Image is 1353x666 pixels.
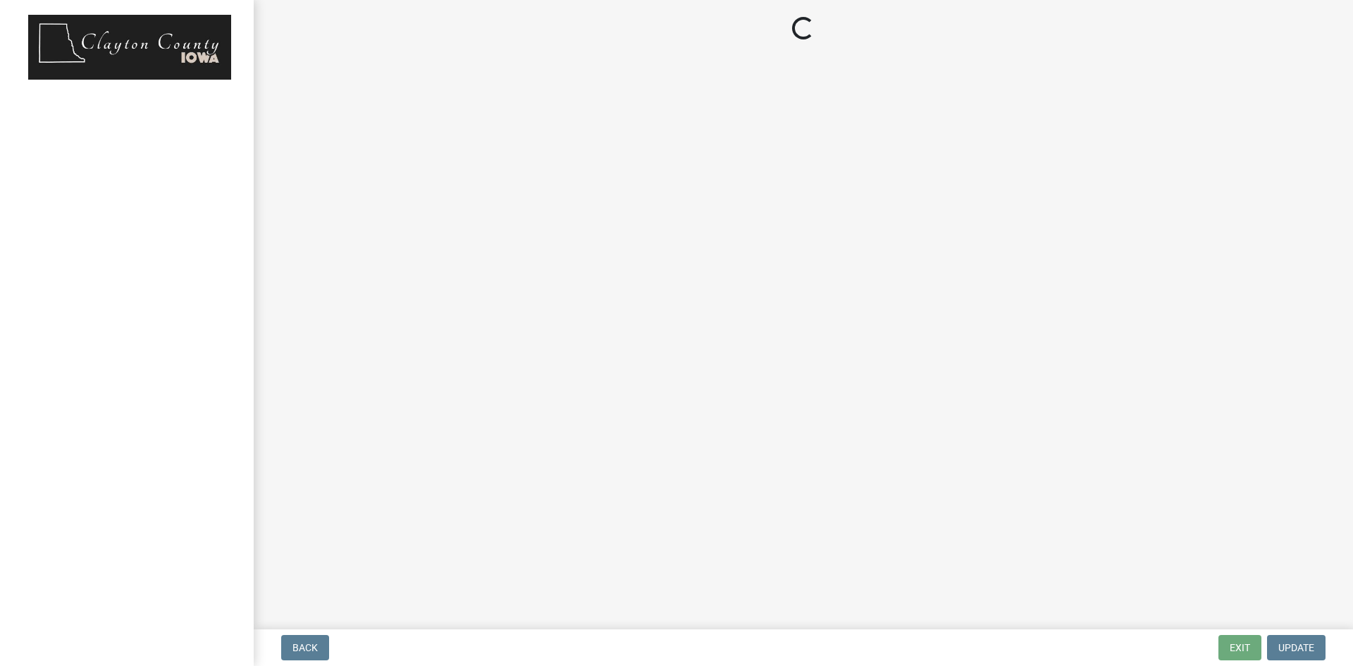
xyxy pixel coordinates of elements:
[281,635,329,660] button: Back
[1267,635,1326,660] button: Update
[1218,635,1261,660] button: Exit
[28,15,231,80] img: Clayton County, Iowa
[1278,642,1314,653] span: Update
[292,642,318,653] span: Back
